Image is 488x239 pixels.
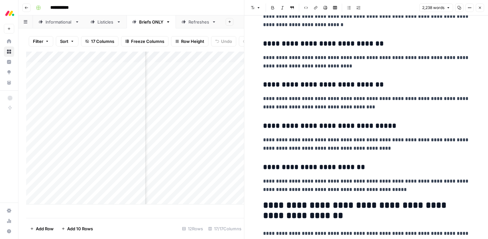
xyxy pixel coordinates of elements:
button: 2,238 words [419,4,453,12]
span: Undo [221,38,232,45]
a: Insights [4,57,14,67]
a: Home [4,36,14,46]
a: Informational [33,15,85,28]
a: Your Data [4,77,14,88]
button: 17 Columns [81,36,118,46]
span: Add Row [36,225,54,232]
a: Listicles [85,15,127,28]
div: 12 Rows [179,224,206,234]
button: Freeze Columns [121,36,168,46]
span: Sort [60,38,68,45]
span: 17 Columns [91,38,114,45]
div: Informational [46,19,72,25]
div: 17/17 Columns [206,224,244,234]
a: Usage [4,216,14,226]
button: Row Height [171,36,208,46]
button: Help + Support [4,226,14,236]
a: Briefs ONLY [127,15,176,28]
span: 2,238 words [422,5,444,11]
a: Settings [4,205,14,216]
button: Filter [29,36,53,46]
div: Listicles [97,19,114,25]
span: Freeze Columns [131,38,164,45]
span: Filter [33,38,43,45]
a: Browse [4,46,14,57]
img: Monday.com Logo [4,7,15,19]
button: Sort [56,36,78,46]
div: Refreshes [188,19,209,25]
button: Undo [211,36,236,46]
span: Row Height [181,38,204,45]
span: Add 10 Rows [67,225,93,232]
button: Add 10 Rows [57,224,97,234]
a: Refreshes [176,15,222,28]
a: Opportunities [4,67,14,77]
div: Briefs ONLY [139,19,163,25]
button: Add Row [26,224,57,234]
button: Workspace: Monday.com [4,5,14,21]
